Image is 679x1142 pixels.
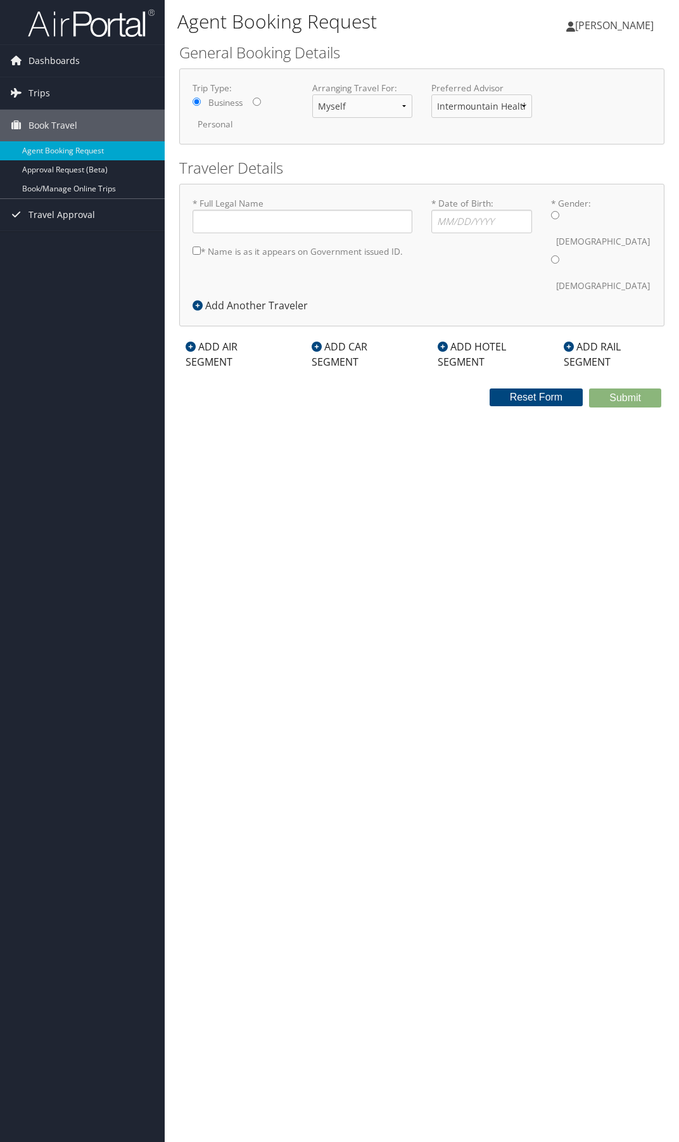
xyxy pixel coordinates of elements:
h2: Traveler Details [179,157,664,179]
label: * Name is as it appears on Government issued ID. [193,240,403,263]
label: * Full Legal Name [193,197,412,233]
span: Book Travel [29,110,77,141]
div: ADD HOTEL SEGMENT [431,339,538,369]
input: * Gender:[DEMOGRAPHIC_DATA][DEMOGRAPHIC_DATA] [551,255,559,264]
label: * Date of Birth: [431,197,532,233]
div: ADD AIR SEGMENT [179,339,286,369]
div: ADD CAR SEGMENT [305,339,412,369]
button: Submit [589,388,661,407]
span: Trips [29,77,50,109]
span: Travel Approval [29,199,95,231]
input: * Name is as it appears on Government issued ID. [193,247,201,255]
img: airportal-logo.png [28,8,155,38]
label: Personal [198,118,232,131]
h1: Agent Booking Request [177,8,504,35]
label: * Gender: [551,197,652,298]
label: Arranging Travel For: [312,82,413,94]
span: Dashboards [29,45,80,77]
label: Business [208,96,243,109]
span: [PERSON_NAME] [575,18,654,32]
label: Trip Type: [193,82,293,94]
h2: General Booking Details [179,42,664,63]
a: [PERSON_NAME] [566,6,666,44]
input: * Date of Birth: [431,210,532,233]
div: ADD RAIL SEGMENT [557,339,664,369]
input: * Gender:[DEMOGRAPHIC_DATA][DEMOGRAPHIC_DATA] [551,211,559,219]
input: * Full Legal Name [193,210,412,233]
label: [DEMOGRAPHIC_DATA] [556,274,650,298]
label: Preferred Advisor [431,82,532,94]
div: Add Another Traveler [193,298,314,313]
label: [DEMOGRAPHIC_DATA] [556,229,650,253]
button: Reset Form [490,388,583,406]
